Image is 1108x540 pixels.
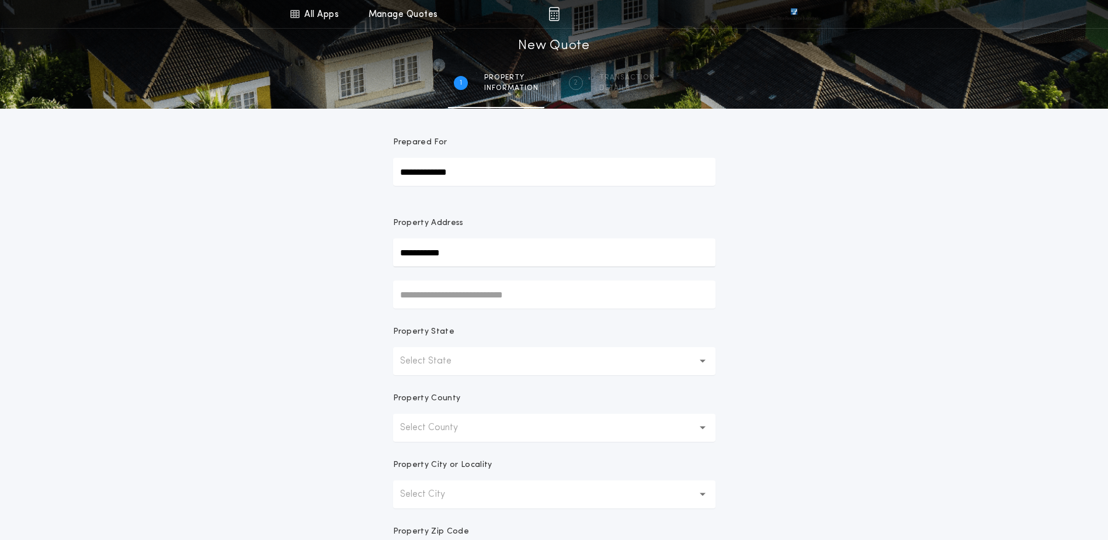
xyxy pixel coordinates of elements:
span: Property [484,73,539,82]
button: Select State [393,347,715,375]
span: Transaction [599,73,655,82]
p: Select State [400,354,470,368]
p: Prepared For [393,137,447,148]
h2: 1 [460,78,462,88]
p: Property State [393,326,454,338]
input: Prepared For [393,158,715,186]
p: Select City [400,487,464,501]
p: Select County [400,421,477,435]
p: Property Address [393,217,715,229]
p: Property City or Locality [393,459,492,471]
span: information [484,84,539,93]
img: vs-icon [769,8,818,20]
h2: 2 [574,78,578,88]
p: Property County [393,393,461,404]
img: img [548,7,560,21]
button: Select County [393,414,715,442]
span: details [599,84,655,93]
button: Select City [393,480,715,508]
p: Property Zip Code [393,526,469,538]
h1: New Quote [518,37,589,56]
